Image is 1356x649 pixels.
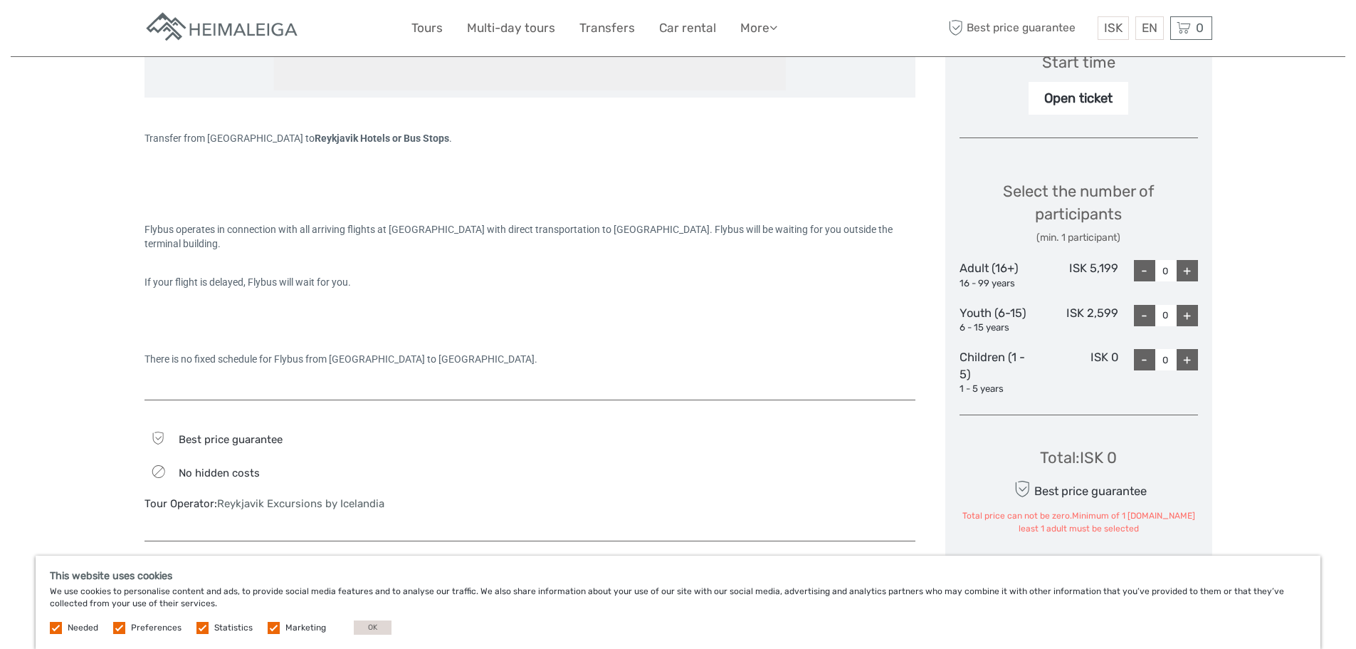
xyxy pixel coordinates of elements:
[214,622,253,634] label: Statistics
[1042,51,1115,73] div: Start time
[1010,477,1146,502] div: Best price guarantee
[960,349,1039,396] div: Children (1 - 5)
[131,622,182,634] label: Preferences
[1135,16,1164,40] div: EN
[144,497,515,512] div: Tour Operator:
[1039,305,1118,335] div: ISK 2,599
[659,18,716,38] a: Car rental
[960,510,1198,534] div: Total price can not be zero.Minimum of 1 [DOMAIN_NAME] least 1 adult must be selected
[960,260,1039,290] div: Adult (16+)
[579,18,635,38] a: Transfers
[1134,260,1155,281] div: -
[50,570,1306,582] h5: This website uses cookies
[1194,21,1206,35] span: 0
[217,497,384,510] a: Reykjavik Excursions by Icelandia
[1040,447,1117,469] div: Total : ISK 0
[960,180,1198,245] div: Select the number of participants
[164,22,181,39] button: Open LiveChat chat widget
[960,277,1039,291] div: 16 - 99 years
[144,11,301,46] img: Apartments in Reykjavik
[960,305,1039,335] div: Youth (6-15)
[1039,349,1118,396] div: ISK 0
[144,276,351,288] span: If your flight is delayed, Flybus will wait for you.
[945,16,1094,40] span: Best price guarantee
[1104,21,1123,35] span: ISK
[144,133,449,144] span: Transfer from [GEOGRAPHIC_DATA] to
[354,621,391,635] button: OK
[960,383,1039,396] div: 1 - 5 years
[960,321,1039,335] div: 6 - 15 years
[20,25,161,36] p: We're away right now. Please check back later!
[1177,349,1198,370] div: +
[36,556,1320,649] div: We use cookies to personalise content and ads, to provide social media features and to analyse ou...
[1177,260,1198,281] div: +
[449,133,452,144] span: .
[1134,305,1155,326] div: -
[1134,349,1155,370] div: -
[315,133,449,144] strong: Reykjavik Hotels or Bus Stops
[1029,82,1128,115] div: Open ticket
[467,18,555,38] a: Multi-day tours
[411,18,443,38] a: Tours
[1177,305,1198,326] div: +
[740,18,777,38] a: More
[179,467,260,479] span: No hidden costs
[285,622,326,634] label: Marketing
[144,224,895,249] span: Flybus operates in connection with all arriving flights at [GEOGRAPHIC_DATA] with direct transpor...
[144,353,537,365] span: There is no fixed schedule for Flybus from [GEOGRAPHIC_DATA] to [GEOGRAPHIC_DATA].
[1039,260,1118,290] div: ISK 5,199
[960,231,1198,245] div: (min. 1 participant)
[179,433,283,446] span: Best price guarantee
[68,622,98,634] label: Needed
